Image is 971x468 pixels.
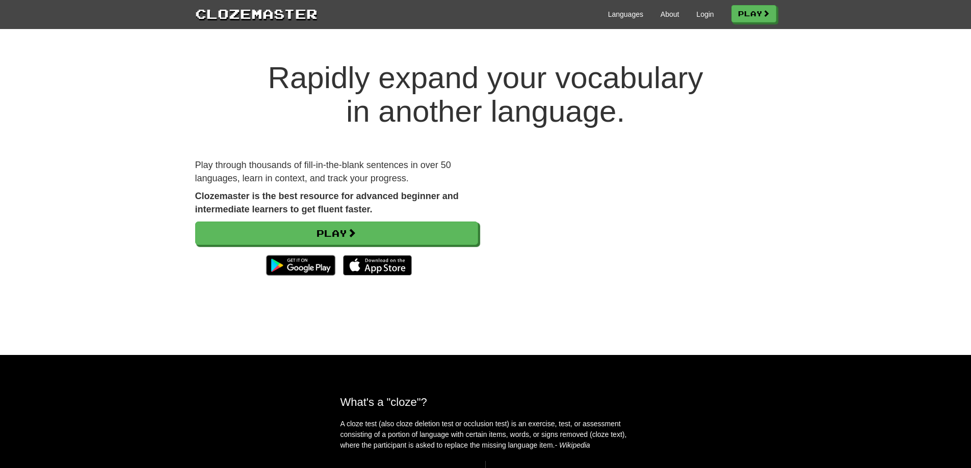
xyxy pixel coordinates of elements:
a: Languages [608,9,643,19]
a: Play [731,5,776,22]
img: Download_on_the_App_Store_Badge_US-UK_135x40-25178aeef6eb6b83b96f5f2d004eda3bffbb37122de64afbaef7... [343,255,412,276]
strong: Clozemaster is the best resource for advanced beginner and intermediate learners to get fluent fa... [195,191,459,214]
p: A cloze test (also cloze deletion test or occlusion test) is an exercise, test, or assessment con... [340,419,631,451]
a: About [661,9,679,19]
img: Get it on Google Play [261,250,340,281]
a: Clozemaster [195,4,318,23]
p: Play through thousands of fill-in-the-blank sentences in over 50 languages, learn in context, and... [195,159,478,185]
a: Login [696,9,714,19]
em: - Wikipedia [555,441,590,449]
h2: What's a "cloze"? [340,396,631,408]
a: Play [195,222,478,245]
